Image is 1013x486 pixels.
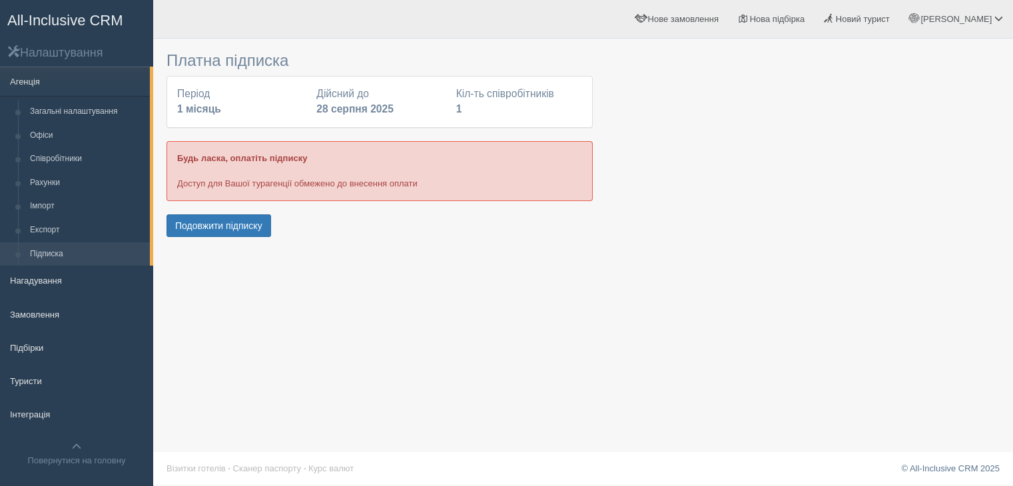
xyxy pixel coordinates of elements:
a: © All-Inclusive CRM 2025 [901,463,1000,473]
div: Доступ для Вашої турагенції обмежено до внесення оплати [167,141,593,200]
b: 1 місяць [177,103,221,115]
a: Сканер паспорту [233,463,301,473]
b: 1 [456,103,462,115]
div: Дійсний до [310,87,449,117]
span: All-Inclusive CRM [7,12,123,29]
span: Новий турист [836,14,890,24]
a: Підписка [24,242,150,266]
span: Нове замовлення [648,14,719,24]
a: Рахунки [24,171,150,195]
a: Співробітники [24,147,150,171]
h3: Платна підписка [167,52,593,69]
span: [PERSON_NAME] [920,14,992,24]
a: All-Inclusive CRM [1,1,153,37]
span: Нова підбірка [750,14,805,24]
a: Офіси [24,124,150,148]
div: Період [170,87,310,117]
button: Подовжити підписку [167,214,271,237]
a: Курс валют [308,463,354,473]
div: Кіл-ть співробітників [450,87,589,117]
a: Імпорт [24,194,150,218]
b: Будь ласка, оплатіть підписку [177,153,307,163]
a: Візитки готелів [167,463,226,473]
span: · [228,463,230,473]
span: · [304,463,306,473]
a: Експорт [24,218,150,242]
a: Загальні налаштування [24,100,150,124]
b: 28 серпня 2025 [316,103,394,115]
